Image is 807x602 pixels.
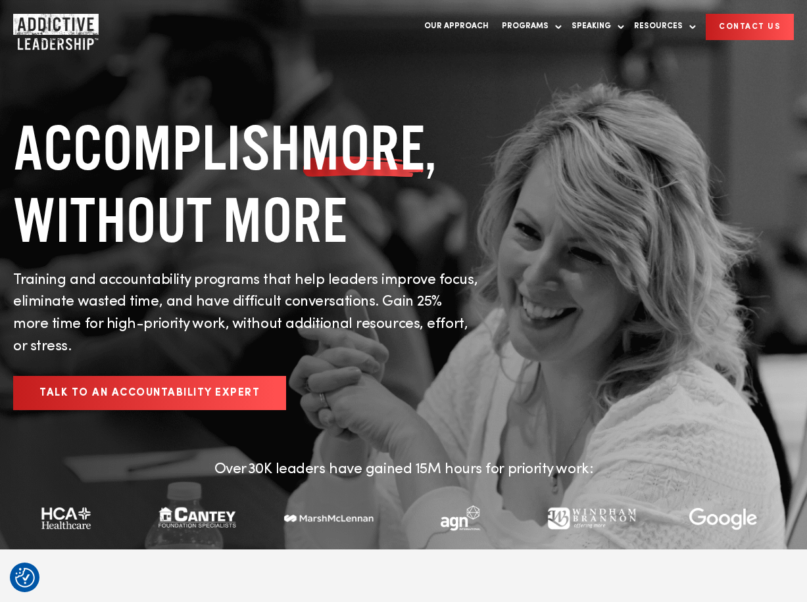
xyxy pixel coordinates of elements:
a: CONTACT US [706,14,794,40]
a: Resources [627,13,696,40]
span: MORE [301,112,425,184]
a: Home [13,14,92,40]
a: Programs [495,13,562,40]
a: Talk to an Accountability Expert [13,376,286,410]
span: Talk to an Accountability Expert [39,388,260,398]
button: Consent Preferences [15,568,35,588]
img: Revisit consent button [15,568,35,588]
a: Our Approach [418,13,495,40]
h1: ACCOMPLISH , WITHOUT MORE [13,112,480,256]
p: Training and accountability programs that help leaders improve focus, eliminate wasted time, and ... [13,269,480,358]
a: Speaking [565,13,624,40]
